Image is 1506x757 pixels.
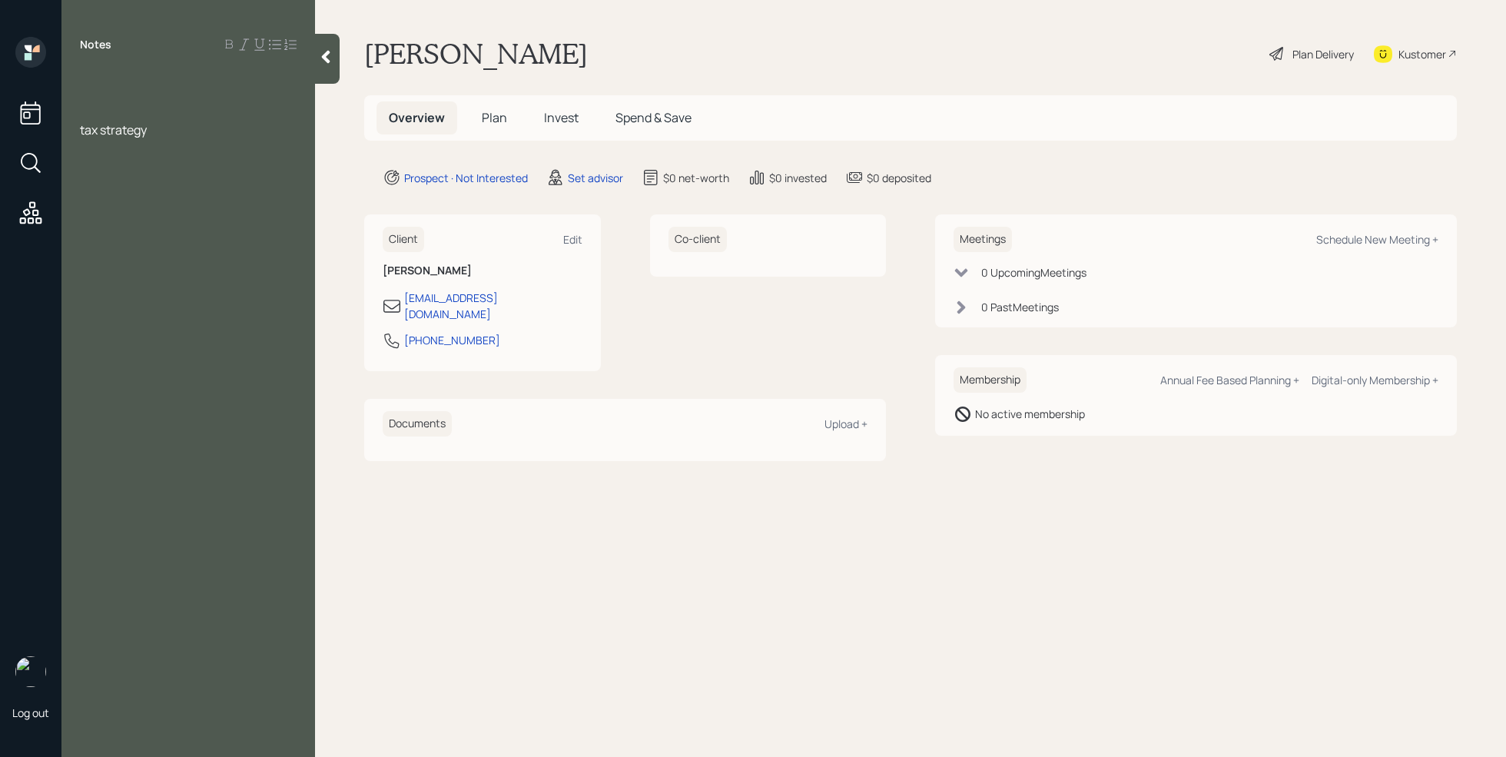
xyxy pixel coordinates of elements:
div: $0 deposited [867,170,931,186]
div: Edit [563,232,582,247]
h6: Client [383,227,424,252]
div: No active membership [975,406,1085,422]
div: Prospect · Not Interested [404,170,528,186]
span: tax strategy [80,121,147,138]
h6: [PERSON_NAME] [383,264,582,277]
span: Overview [389,109,445,126]
span: Invest [544,109,579,126]
img: retirable_logo.png [15,656,46,687]
span: Plan [482,109,507,126]
div: [EMAIL_ADDRESS][DOMAIN_NAME] [404,290,582,322]
div: Log out [12,706,49,720]
div: $0 net-worth [663,170,729,186]
h6: Documents [383,411,452,437]
div: Upload + [824,417,867,431]
div: [PHONE_NUMBER] [404,332,500,348]
div: 0 Upcoming Meeting s [981,264,1086,281]
h6: Membership [954,367,1027,393]
div: Set advisor [568,170,623,186]
div: Schedule New Meeting + [1316,232,1438,247]
div: Kustomer [1398,46,1446,62]
div: Annual Fee Based Planning + [1160,373,1299,387]
h1: [PERSON_NAME] [364,37,588,71]
h6: Co-client [668,227,727,252]
h6: Meetings [954,227,1012,252]
span: Spend & Save [615,109,692,126]
label: Notes [80,37,111,52]
div: 0 Past Meeting s [981,299,1059,315]
div: Plan Delivery [1292,46,1354,62]
div: $0 invested [769,170,827,186]
div: Digital-only Membership + [1312,373,1438,387]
